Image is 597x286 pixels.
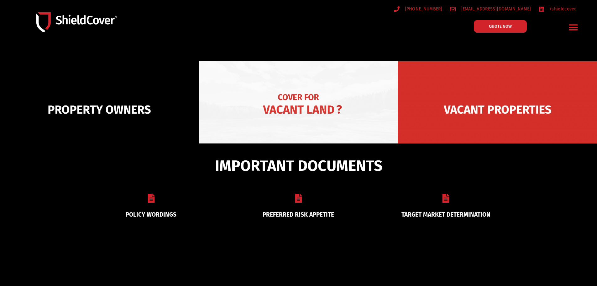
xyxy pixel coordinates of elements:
[36,12,117,32] img: Shield-Cover-Underwriting-Australia-logo-full
[539,5,576,13] a: /shieldcover
[403,5,443,13] span: [PHONE_NUMBER]
[199,61,398,158] img: Vacant Land liability cover
[459,5,531,13] span: [EMAIL_ADDRESS][DOMAIN_NAME]
[126,211,176,218] a: POLICY WORDINGS
[263,211,334,218] a: PREFERRED RISK APPETITE
[450,5,531,13] a: [EMAIL_ADDRESS][DOMAIN_NAME]
[566,20,581,35] div: Menu Toggle
[394,5,443,13] a: [PHONE_NUMBER]
[215,160,382,172] span: IMPORTANT DOCUMENTS
[548,5,576,13] span: /shieldcover
[474,20,527,33] a: QUOTE NOW
[489,24,512,28] span: QUOTE NOW
[401,211,490,218] a: TARGET MARKET DETERMINATION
